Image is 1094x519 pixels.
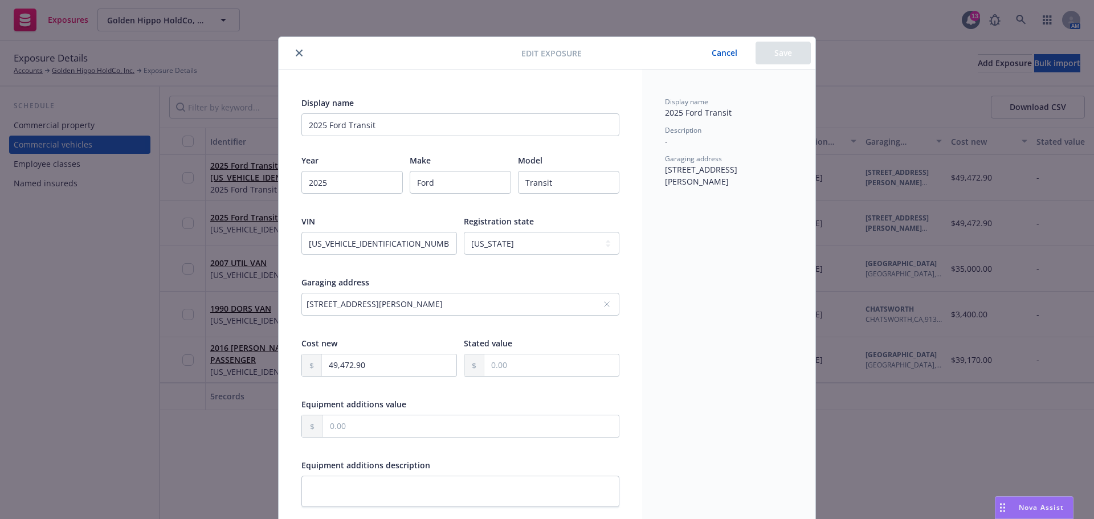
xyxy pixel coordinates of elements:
span: Nova Assist [1019,502,1064,512]
span: 2025 Ford Transit [665,107,732,118]
span: Equipment additions value [301,399,406,410]
span: Make [410,155,431,166]
span: - [665,136,668,146]
span: VIN [301,216,315,227]
button: Nova Assist [995,496,1073,519]
span: Garaging address [301,277,369,288]
span: Stated value [464,338,512,349]
span: Edit exposure [521,47,582,59]
button: Cancel [693,42,756,64]
span: Cost new [301,338,337,349]
span: Year [301,155,319,166]
span: Model [518,155,542,166]
span: Equipment additions description [301,460,430,471]
div: Drag to move [995,497,1010,518]
input: 0.00 [323,415,619,437]
input: 0.00 [322,354,456,376]
span: Garaging address [665,154,722,164]
span: Description [665,125,701,135]
span: Display name [301,97,354,108]
span: Display name [665,97,708,107]
button: [STREET_ADDRESS][PERSON_NAME] [301,293,619,316]
span: Registration state [464,216,534,227]
input: 0.00 [484,354,619,376]
span: [STREET_ADDRESS][PERSON_NAME] [665,164,737,187]
div: [STREET_ADDRESS][PERSON_NAME] [307,298,603,310]
button: close [292,46,306,60]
